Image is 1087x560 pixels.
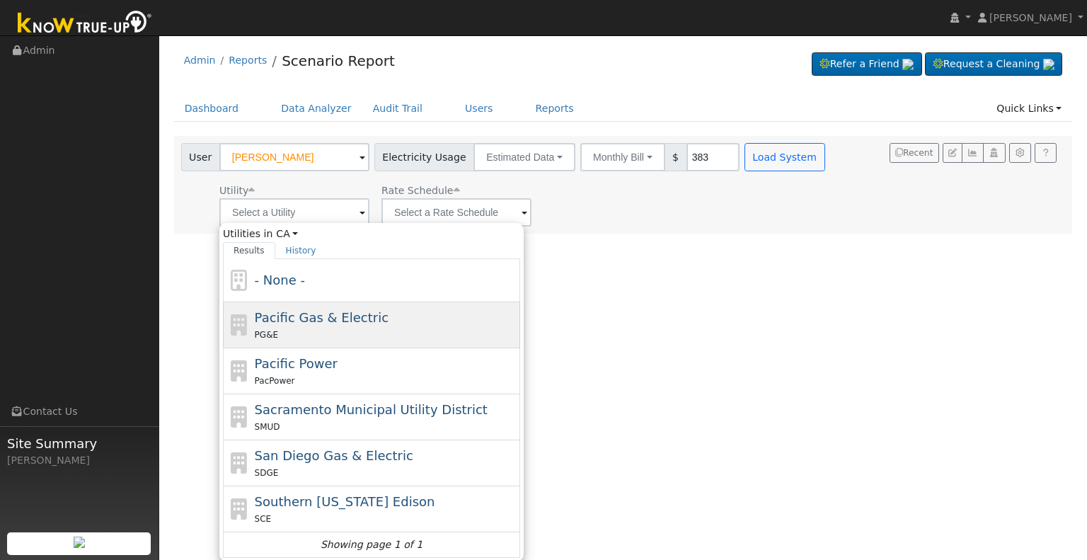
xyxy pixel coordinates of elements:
[219,183,369,198] div: Utility
[255,402,488,417] span: Sacramento Municipal Utility District
[255,448,413,463] span: San Diego Gas & Electric
[381,198,531,227] input: Select a Rate Schedule
[270,96,362,122] a: Data Analyzer
[74,537,85,548] img: retrieve
[321,537,422,552] i: Showing page 1 of 1
[983,143,1005,163] button: Login As
[223,227,520,241] span: Utilities in
[989,12,1072,23] span: [PERSON_NAME]
[255,422,280,432] span: SMUD
[1043,59,1054,70] img: retrieve
[454,96,504,122] a: Users
[255,310,389,325] span: Pacific Gas & Electric
[362,96,433,122] a: Audit Trail
[986,96,1072,122] a: Quick Links
[184,55,216,66] a: Admin
[1035,143,1057,163] a: Help Link
[255,468,279,478] span: SDGE
[255,273,305,287] span: - None -
[229,55,267,66] a: Reports
[7,434,151,453] span: Site Summary
[962,143,984,163] button: Multi-Series Graph
[255,376,295,386] span: PacPower
[276,227,298,241] a: CA
[219,198,369,227] input: Select a Utility
[223,242,275,259] a: Results
[812,52,922,76] a: Refer a Friend
[580,143,665,171] button: Monthly Bill
[219,143,369,171] input: Select a User
[890,143,939,163] button: Recent
[381,185,459,196] span: Alias: None
[174,96,250,122] a: Dashboard
[255,356,338,371] span: Pacific Power
[181,143,220,171] span: User
[282,52,395,69] a: Scenario Report
[255,330,278,340] span: PG&E
[665,143,687,171] span: $
[11,8,159,40] img: Know True-Up
[275,242,327,259] a: History
[473,143,575,171] button: Estimated Data
[255,494,435,509] span: Southern [US_STATE] Edison
[902,59,914,70] img: retrieve
[374,143,474,171] span: Electricity Usage
[925,52,1062,76] a: Request a Cleaning
[255,514,272,524] span: SCE
[7,453,151,468] div: [PERSON_NAME]
[744,143,825,171] button: Load System
[943,143,962,163] button: Edit User
[525,96,585,122] a: Reports
[1009,143,1031,163] button: Settings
